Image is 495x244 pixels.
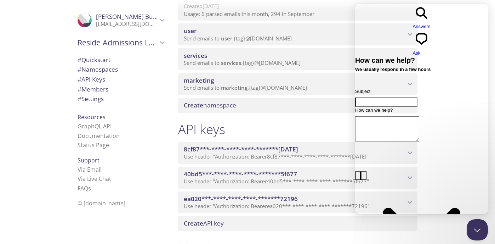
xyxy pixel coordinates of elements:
a: Documentation [78,132,120,140]
div: services namespace [178,48,417,70]
span: namespace [184,101,236,109]
div: Create API Key [178,216,417,231]
span: Send emails to . {tag} @[DOMAIN_NAME] [184,35,292,42]
span: # [78,95,81,103]
span: services [184,51,207,60]
span: API Keys [78,75,105,83]
p: [EMAIL_ADDRESS][DOMAIN_NAME] [96,21,158,28]
span: Send emails to . {tag} @[DOMAIN_NAME] [184,84,307,91]
div: Reside Admissions LLC team [72,33,170,52]
span: Resources [78,113,106,121]
h1: API keys [178,121,225,137]
a: FAQ [78,184,91,192]
span: Support [78,156,99,164]
span: Quickstart [78,56,110,64]
span: Namespaces [78,65,118,73]
div: Members [72,84,170,94]
span: © [DOMAIN_NAME] [78,199,125,207]
iframe: Help Scout Beacon - Close [467,219,488,240]
span: marketing [184,76,214,84]
span: services [221,59,241,66]
a: Via Live Chat [78,175,111,183]
div: user namespace [178,23,417,45]
span: marketing [221,84,247,91]
div: Create namespace [178,98,417,113]
a: Via Email [78,166,102,173]
span: user [221,35,232,42]
a: GraphQL API [78,122,112,130]
span: # [78,85,81,93]
span: Send emails to . {tag} @[DOMAIN_NAME] [184,59,301,66]
span: Members [78,85,108,93]
span: Settings [78,95,104,103]
div: marketing namespace [178,73,417,95]
a: Status Page [78,141,109,149]
p: Usage: 6 parsed emails this month, 294 in September [184,10,412,18]
div: Team Settings [72,94,170,104]
span: [PERSON_NAME] Bukovetskiy [96,12,179,21]
span: Reside Admissions LLC team [78,38,158,48]
div: Viktor Bukovetskiy [72,9,170,32]
span: Create [184,219,203,227]
iframe: Help Scout Beacon - Live Chat, Contact Form, and Knowledge Base [355,4,488,214]
span: API key [184,219,224,227]
div: API Keys [72,74,170,84]
span: user [184,27,197,35]
div: Namespaces [72,65,170,74]
span: Create [184,101,203,109]
span: # [78,65,81,73]
div: Quickstart [72,55,170,65]
span: # [78,56,81,64]
span: s [88,184,91,192]
span: # [78,75,81,83]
